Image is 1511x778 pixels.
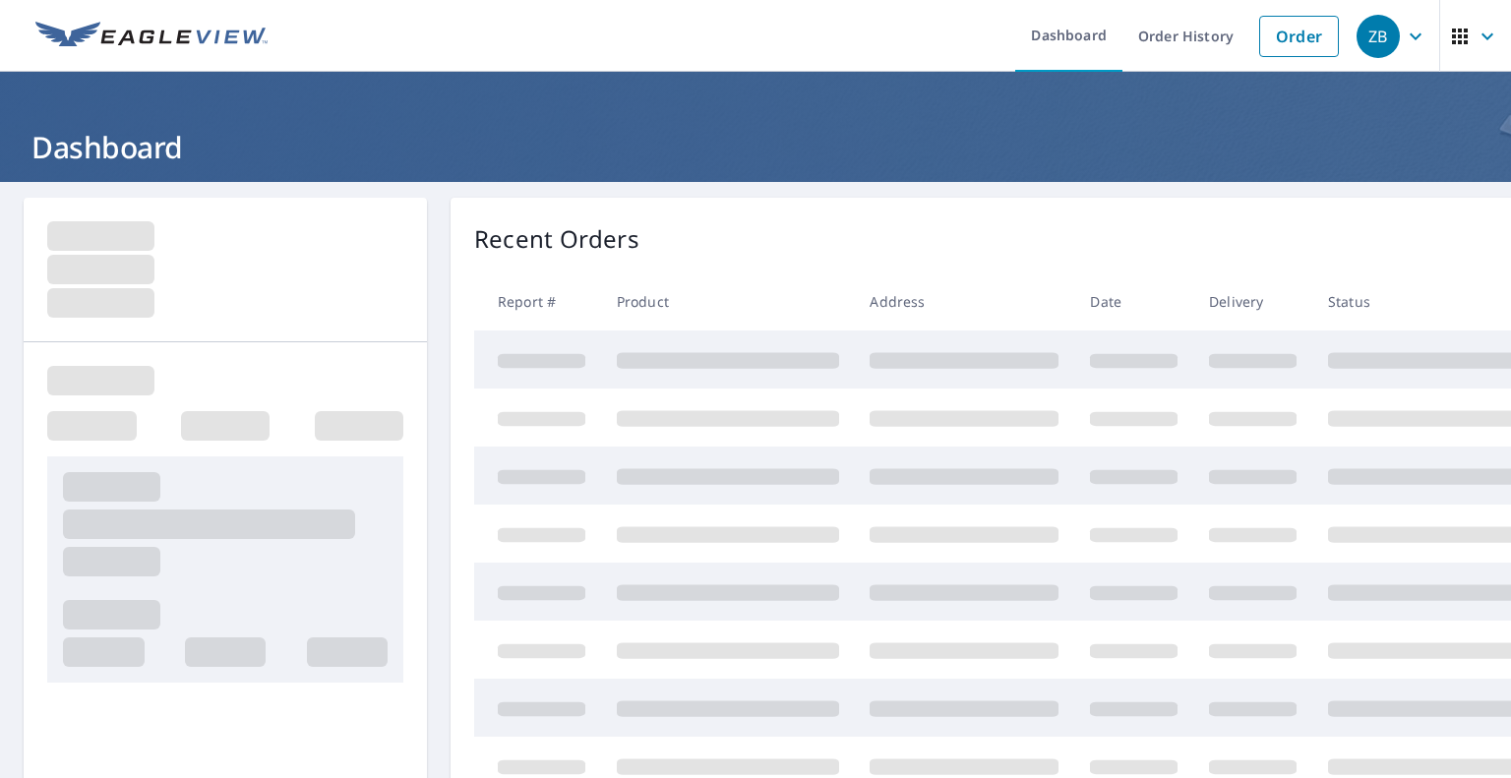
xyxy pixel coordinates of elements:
img: EV Logo [35,22,268,51]
th: Product [601,272,855,330]
th: Address [854,272,1074,330]
div: ZB [1357,15,1400,58]
p: Recent Orders [474,221,639,257]
th: Report # [474,272,601,330]
th: Delivery [1193,272,1312,330]
h1: Dashboard [24,127,1487,167]
a: Order [1259,16,1339,57]
th: Date [1074,272,1193,330]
